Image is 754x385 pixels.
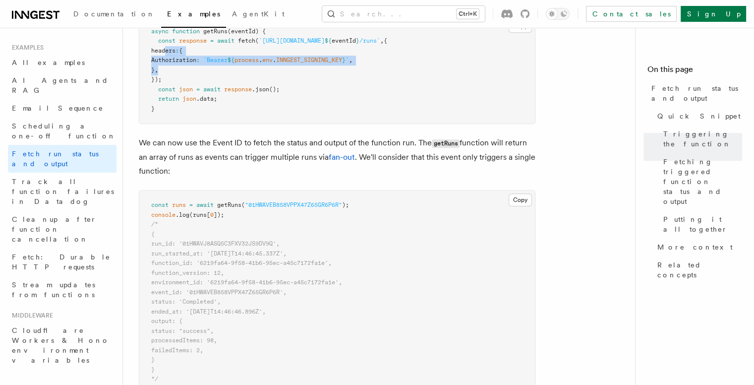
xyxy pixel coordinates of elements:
span: const [151,201,169,208]
span: AI Agents and RAG [12,76,109,94]
button: Copy [509,193,532,206]
span: (); [269,86,280,93]
a: Fetching triggered function status and output [659,153,742,210]
a: AgentKit [226,3,290,27]
span: Examples [167,10,220,18]
a: Fetch run status and output [647,79,742,107]
span: Authorization [151,57,196,64]
kbd: Ctrl+K [457,9,479,19]
span: } [342,57,346,64]
span: . [273,57,276,64]
span: More context [657,242,733,252]
span: failedItems: 2, [151,347,203,354]
span: Fetch run status and output [12,150,99,168]
span: } [356,37,359,44]
span: ` [346,57,349,64]
a: Triggering the function [659,125,742,153]
span: .json [252,86,269,93]
span: run_started_at: '[DATE]T14:46:45.337Z', [151,250,287,257]
span: INNGEST_SIGNING_KEY [276,57,342,64]
span: AgentKit [232,10,285,18]
button: Search...Ctrl+K [322,6,485,22]
span: await [217,37,234,44]
span: Putting it all together [663,214,742,234]
span: All examples [12,59,85,66]
span: Email Sequence [12,104,104,112]
a: Contact sales [586,6,677,22]
span: : [175,47,179,54]
span: /runs` [359,37,380,44]
span: const [158,86,175,93]
span: Cleanup after function cancellation [12,215,97,243]
span: getRuns [217,201,241,208]
span: function_id: '6219fa64-9f58-41b6-95ec-a45c7172fa1e', [151,259,332,266]
span: { [179,47,182,54]
a: Sign Up [681,6,746,22]
span: json [182,95,196,102]
span: : [196,57,200,64]
span: .data; [196,95,217,102]
a: Documentation [67,3,161,27]
a: Email Sequence [8,99,116,117]
span: output: { [151,318,182,324]
h4: On this page [647,64,742,79]
span: , [155,66,158,73]
span: "01HWAVEB858VPPX47Z65GR6P6R" [245,201,342,208]
a: Stream updates from functions [8,276,116,304]
span: Quick Snippet [657,111,741,121]
span: Cloudflare Workers & Hono environment variables [12,326,110,364]
span: Middleware [8,312,53,320]
span: Scheduling a one-off function [12,122,116,140]
span: `[URL][DOMAIN_NAME] [259,37,325,44]
a: Scheduling a one-off function [8,117,116,145]
span: ); [342,201,349,208]
span: , [349,57,352,64]
span: function [172,28,200,35]
a: AI Agents and RAG [8,71,116,99]
span: process [234,57,259,64]
span: } [151,66,155,73]
span: getRuns [203,28,228,35]
span: ${ [228,57,234,64]
p: We can now use the Event ID to fetch the status and output of the function run. The function will... [139,136,535,178]
span: const [158,37,175,44]
a: Cloudflare Workers & Hono environment variables [8,321,116,369]
span: 0 [210,211,214,218]
span: runs [172,201,186,208]
a: Fetch run status and output [8,145,116,173]
span: environment_id: '6219fa64-9f58-41b6-95ec-a45c7172fa1e', [151,279,342,286]
span: function_version: 12, [151,269,224,276]
span: Stream updates from functions [12,281,95,299]
a: Quick Snippet [653,107,742,125]
span: , [380,37,384,44]
span: json [179,86,193,93]
span: } [151,366,155,373]
a: Related concepts [653,256,742,284]
span: eventId [332,37,356,44]
a: fan-out [329,152,355,162]
span: { [384,37,387,44]
span: Related concepts [657,260,742,280]
span: console [151,211,175,218]
span: { [151,231,155,238]
span: Fetching triggered function status and output [663,157,742,206]
span: . [259,57,262,64]
span: env [262,57,273,64]
span: headers [151,47,175,54]
span: processedItems: 98, [151,337,217,344]
span: Track all function failures in Datadog [12,178,114,205]
span: Triggering the function [663,129,742,149]
span: = [189,201,193,208]
span: Examples [8,44,44,52]
span: }); [151,76,162,83]
a: Examples [161,3,226,28]
a: Track all function failures in Datadog [8,173,116,210]
a: All examples [8,54,116,71]
span: run_id: '01HWAVJ8ASQ5C3FXV32JS9DV9Q', [151,240,280,247]
a: Cleanup after function cancellation [8,210,116,248]
span: ( [255,37,259,44]
span: ( [241,201,245,208]
span: await [203,86,221,93]
span: event_id: '01HWAVEB858VPPX47Z65GR6P6R', [151,289,287,296]
span: ${ [325,37,332,44]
